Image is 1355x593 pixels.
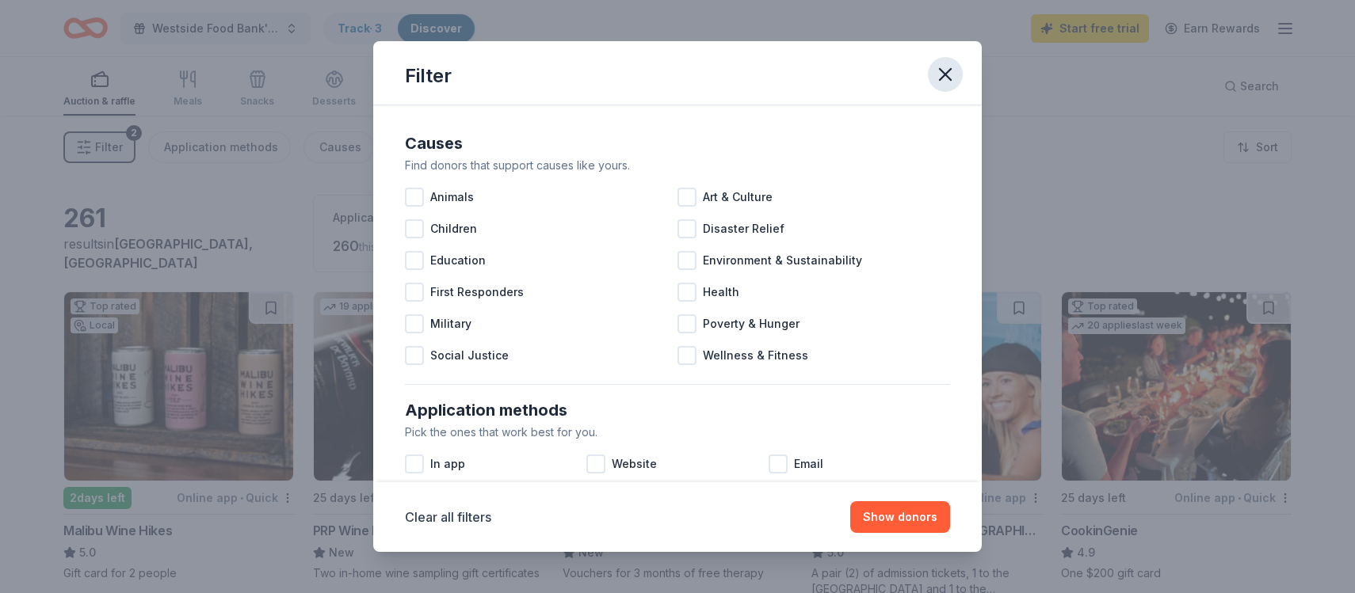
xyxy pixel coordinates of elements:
[405,131,950,156] div: Causes
[430,346,509,365] span: Social Justice
[703,219,784,238] span: Disaster Relief
[405,423,950,442] div: Pick the ones that work best for you.
[703,314,800,333] span: Poverty & Hunger
[405,507,491,526] button: Clear all filters
[703,188,773,207] span: Art & Culture
[850,501,950,533] button: Show donors
[405,397,950,423] div: Application methods
[430,314,471,333] span: Military
[703,251,862,270] span: Environment & Sustainability
[430,454,465,473] span: In app
[703,283,739,302] span: Health
[430,283,524,302] span: First Responders
[703,346,808,365] span: Wellness & Fitness
[430,219,477,238] span: Children
[794,454,823,473] span: Email
[405,156,950,175] div: Find donors that support causes like yours.
[430,251,486,270] span: Education
[430,188,474,207] span: Animals
[405,63,452,89] div: Filter
[612,454,657,473] span: Website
